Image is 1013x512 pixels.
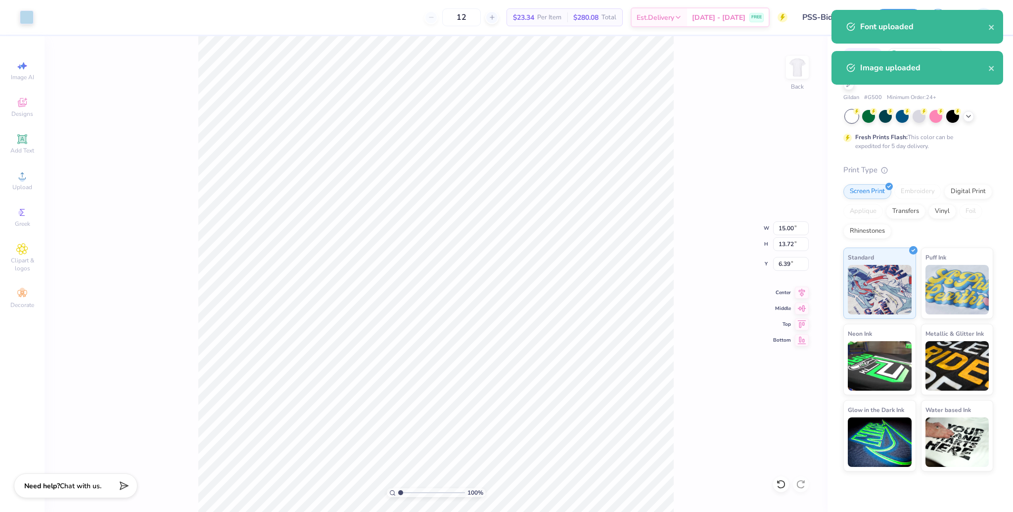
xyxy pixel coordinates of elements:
span: 100 % [467,488,483,497]
span: $280.08 [573,12,599,23]
img: Water based Ink [925,417,989,467]
div: Vinyl [928,204,956,219]
img: Back [787,57,807,77]
div: Transfers [886,204,925,219]
span: Metallic & Glitter Ink [925,328,984,339]
span: Designs [11,110,33,118]
span: Minimum Order: 24 + [887,94,936,102]
div: Embroidery [894,184,941,199]
span: Image AI [11,73,34,81]
div: Print Type [843,164,993,176]
span: Middle [773,305,791,312]
div: Rhinestones [843,224,891,239]
span: Bottom [773,337,791,344]
span: Est. Delivery [637,12,674,23]
button: close [988,62,995,74]
span: [DATE] - [DATE] [692,12,745,23]
input: – – [442,8,481,26]
span: Greek [15,220,30,228]
span: Add Text [10,147,34,154]
span: $23.34 [513,12,534,23]
img: Metallic & Glitter Ink [925,341,989,391]
span: Water based Ink [925,405,971,415]
img: Glow in the Dark Ink [848,417,912,467]
img: Standard [848,265,912,314]
span: Center [773,289,791,296]
strong: Fresh Prints Flash: [855,133,908,141]
span: Clipart & logos [5,256,40,272]
div: This color can be expedited for 5 day delivery. [855,133,977,151]
span: Upload [12,183,32,191]
span: Standard [848,252,874,262]
div: Image uploaded [860,62,988,74]
button: close [988,21,995,33]
span: Neon Ink [848,328,872,339]
div: Digital Print [944,184,992,199]
div: Screen Print [843,184,891,199]
span: # G500 [864,94,882,102]
input: Untitled Design [795,7,868,27]
span: Gildan [843,94,859,102]
div: Back [791,82,804,91]
strong: Need help? [24,481,60,491]
span: Per Item [537,12,561,23]
div: Foil [959,204,982,219]
span: Total [601,12,616,23]
span: Glow in the Dark Ink [848,405,904,415]
div: Applique [843,204,883,219]
span: FREE [751,14,762,21]
span: Top [773,321,791,328]
img: Puff Ink [925,265,989,314]
span: Chat with us. [60,481,101,491]
span: Puff Ink [925,252,946,262]
img: Neon Ink [848,341,912,391]
span: Decorate [10,301,34,309]
div: Font uploaded [860,21,988,33]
